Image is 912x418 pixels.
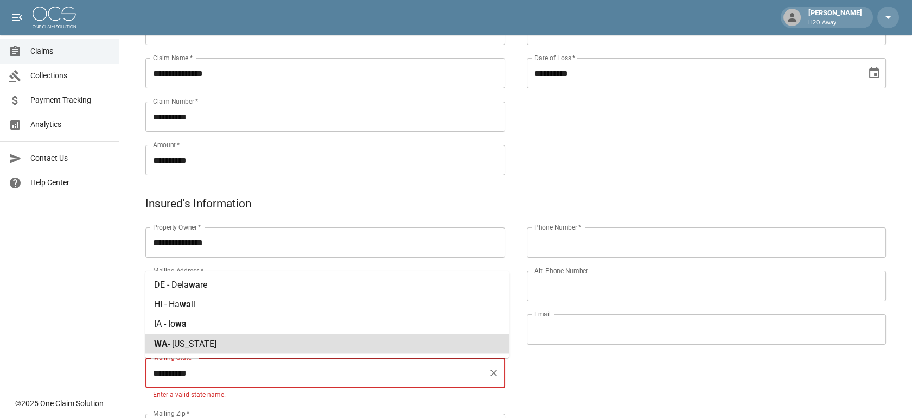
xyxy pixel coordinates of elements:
span: HI - Ha [154,299,180,309]
span: Collections [30,70,110,81]
label: Amount [153,140,180,149]
span: DE - Dela [154,280,189,290]
label: Date of Loss [534,53,575,62]
span: - [US_STATE] [168,338,216,349]
label: Property Owner [153,223,201,232]
span: Payment Tracking [30,94,110,106]
span: wa [180,299,191,309]
label: Mailing Zip [153,409,190,418]
button: Choose date, selected date is Jul 31, 2025 [863,62,885,84]
label: Claim Number [153,97,198,106]
img: ocs-logo-white-transparent.png [33,7,76,28]
label: Email [534,309,551,319]
span: Claims [30,46,110,57]
span: re [200,280,207,290]
p: Enter a valid state name. [153,390,498,401]
span: ii [191,299,195,309]
button: Clear [486,365,501,381]
span: IA - Io [154,319,175,329]
span: Help Center [30,177,110,188]
span: wa [189,280,200,290]
div: © 2025 One Claim Solution [15,398,104,409]
span: wa [175,319,187,329]
span: Contact Us [30,153,110,164]
button: open drawer [7,7,28,28]
label: Phone Number [534,223,581,232]
p: H2O Away [808,18,862,28]
span: Analytics [30,119,110,130]
label: Alt. Phone Number [534,266,588,275]
label: Mailing Address [153,266,203,275]
span: WA [154,338,168,349]
div: [PERSON_NAME] [804,8,866,27]
label: Claim Name [153,53,193,62]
